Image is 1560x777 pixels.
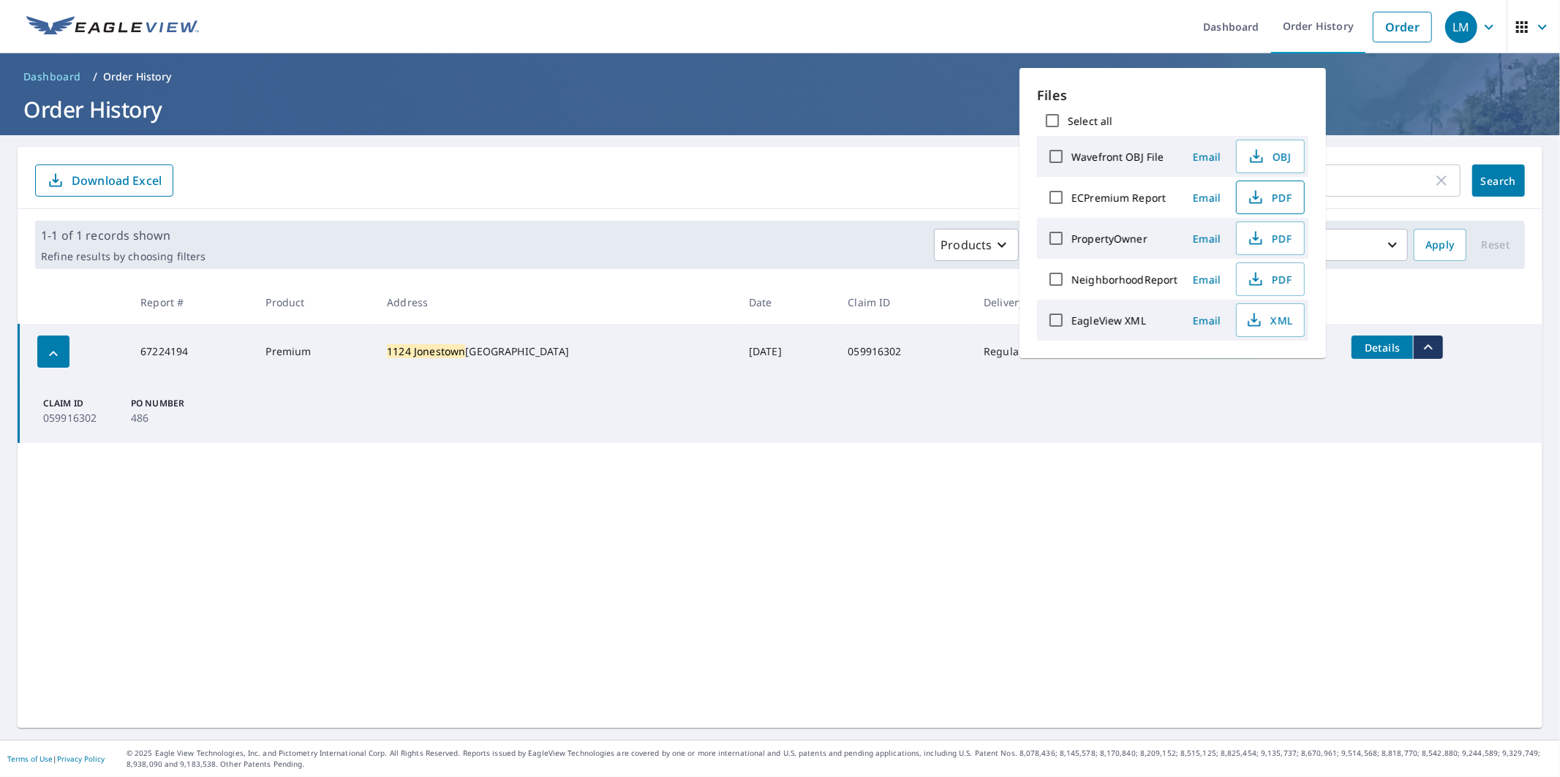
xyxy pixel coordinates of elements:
a: Dashboard [18,65,87,88]
span: Search [1484,174,1513,188]
button: Apply [1414,229,1466,261]
th: Claim ID [836,281,972,324]
p: 1-1 of 1 records shown [41,227,206,244]
p: Order History [103,69,172,84]
span: Dashboard [23,69,81,84]
th: Delivery [972,281,1085,324]
td: Regular [972,324,1085,379]
span: PDF [1246,270,1292,288]
button: Products [934,229,1019,261]
label: Wavefront OBJ File [1071,150,1164,164]
span: XML [1246,311,1292,329]
span: Email [1189,150,1224,164]
span: PDF [1246,189,1292,206]
button: PDF [1236,221,1305,255]
button: filesDropdownBtn-67224194 [1413,336,1443,359]
button: PDF [1236,262,1305,296]
p: Claim ID [43,397,125,410]
span: Email [1189,314,1224,327]
nav: breadcrumb [18,65,1542,88]
span: PDF [1246,230,1292,247]
p: Refine results by choosing filters [41,250,206,263]
mark: 1124 Jonestown [387,344,465,358]
div: [GEOGRAPHIC_DATA] [387,344,726,359]
label: Select all [1068,114,1112,128]
td: Premium [255,324,376,379]
li: / [93,68,97,86]
span: Details [1360,341,1404,355]
button: Email [1183,268,1230,291]
p: PO Number [131,397,213,410]
th: Date [737,281,837,324]
a: Terms of Use [7,754,53,764]
button: OBJ [1236,140,1305,173]
button: Email [1183,186,1230,209]
button: PDF [1236,181,1305,214]
p: 486 [131,410,213,425]
button: detailsBtn-67224194 [1352,336,1413,359]
span: Email [1189,273,1224,287]
button: Email [1183,145,1230,168]
th: Address [375,281,737,324]
span: OBJ [1246,148,1292,165]
td: 059916302 [836,324,972,379]
p: | [7,754,105,763]
span: Email [1189,191,1224,205]
button: XML [1236,303,1305,337]
p: Files [1037,86,1308,105]
div: LM [1445,11,1477,43]
th: Report # [129,281,254,324]
td: [DATE] [737,324,837,379]
button: Email [1183,309,1230,332]
label: PropertyOwner [1071,232,1148,246]
label: EagleView XML [1071,314,1146,327]
button: Search [1472,164,1525,197]
span: Apply [1425,236,1455,254]
button: Download Excel [35,164,173,197]
p: 059916302 [43,410,125,425]
span: Email [1189,232,1224,246]
a: Order [1373,12,1432,42]
label: ECPremium Report [1071,191,1166,205]
p: Download Excel [72,173,162,189]
img: EV Logo [26,16,199,38]
button: Email [1183,227,1230,250]
a: Privacy Policy [57,754,105,764]
h1: Order History [18,94,1542,124]
p: © 2025 Eagle View Technologies, Inc. and Pictometry International Corp. All Rights Reserved. Repo... [127,748,1553,770]
td: 67224194 [129,324,254,379]
label: NeighborhoodReport [1071,273,1177,287]
th: Product [255,281,376,324]
p: Products [941,236,992,254]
